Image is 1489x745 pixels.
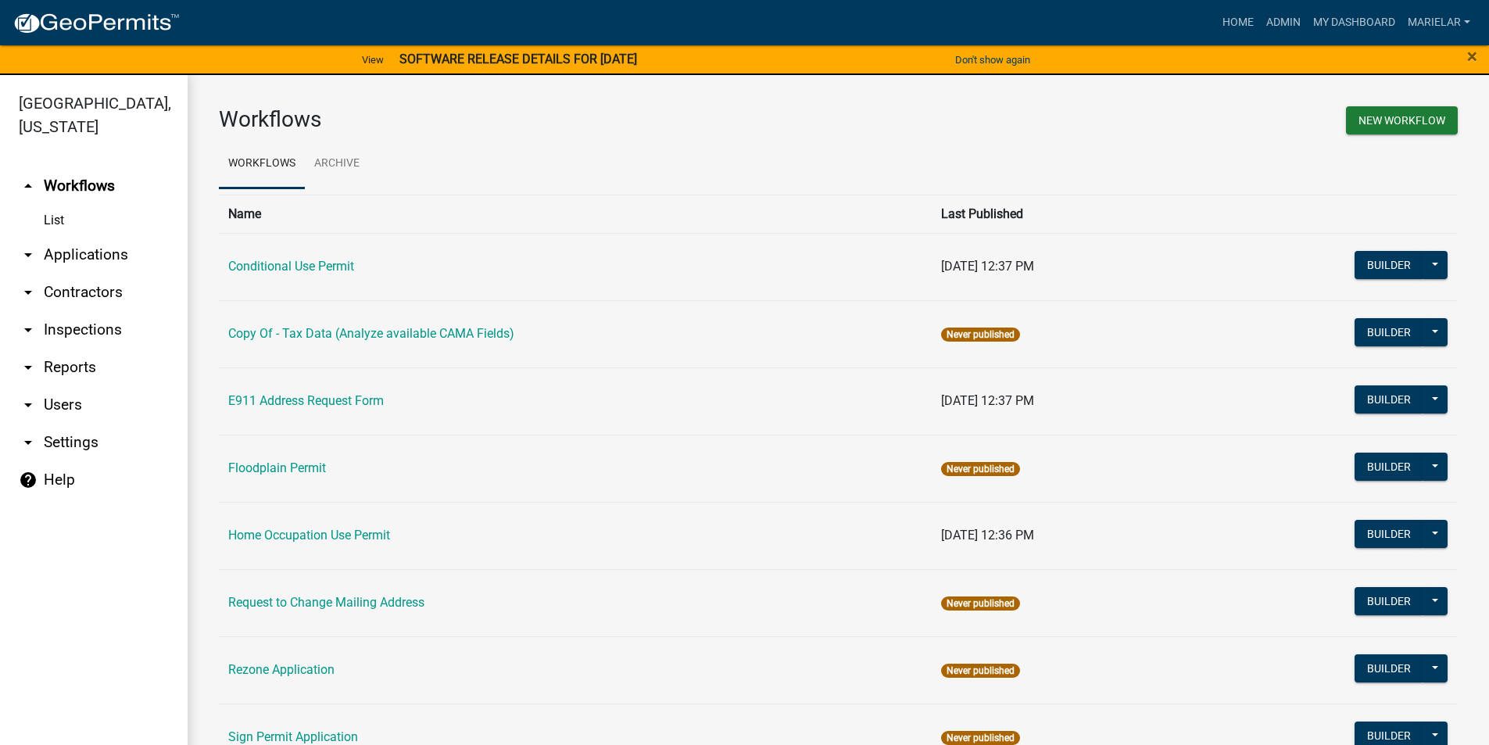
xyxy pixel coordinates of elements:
[228,662,335,677] a: Rezone Application
[949,47,1036,73] button: Don't show again
[219,106,827,133] h3: Workflows
[1467,47,1477,66] button: Close
[932,195,1193,233] th: Last Published
[219,139,305,189] a: Workflows
[228,528,390,543] a: Home Occupation Use Permit
[1355,318,1423,346] button: Builder
[19,177,38,195] i: arrow_drop_up
[941,259,1034,274] span: [DATE] 12:37 PM
[228,259,354,274] a: Conditional Use Permit
[941,528,1034,543] span: [DATE] 12:36 PM
[1401,8,1476,38] a: marielar
[1355,587,1423,615] button: Builder
[19,283,38,302] i: arrow_drop_down
[19,433,38,452] i: arrow_drop_down
[228,595,424,610] a: Request to Change Mailing Address
[228,729,358,744] a: Sign Permit Application
[1307,8,1401,38] a: My Dashboard
[1355,453,1423,481] button: Builder
[228,326,514,341] a: Copy Of - Tax Data (Analyze available CAMA Fields)
[305,139,369,189] a: Archive
[228,393,384,408] a: E911 Address Request Form
[1260,8,1307,38] a: Admin
[941,462,1020,476] span: Never published
[941,731,1020,745] span: Never published
[19,396,38,414] i: arrow_drop_down
[1346,106,1458,134] button: New Workflow
[19,471,38,489] i: help
[228,460,326,475] a: Floodplain Permit
[399,52,637,66] strong: SOFTWARE RELEASE DETAILS FOR [DATE]
[1355,520,1423,548] button: Builder
[219,195,932,233] th: Name
[1355,251,1423,279] button: Builder
[356,47,390,73] a: View
[1216,8,1260,38] a: Home
[941,664,1020,678] span: Never published
[941,328,1020,342] span: Never published
[941,596,1020,611] span: Never published
[1355,654,1423,682] button: Builder
[19,245,38,264] i: arrow_drop_down
[1355,385,1423,414] button: Builder
[19,321,38,339] i: arrow_drop_down
[19,358,38,377] i: arrow_drop_down
[941,393,1034,408] span: [DATE] 12:37 PM
[1467,45,1477,67] span: ×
